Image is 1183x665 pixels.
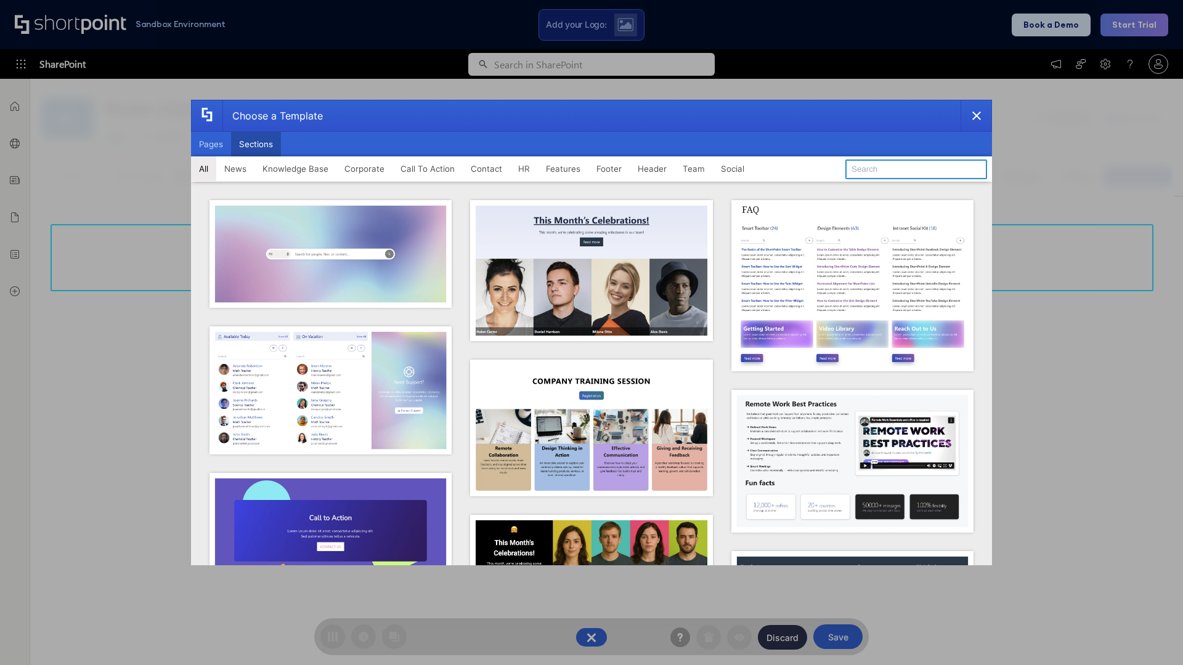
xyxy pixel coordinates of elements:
[191,132,231,156] button: Pages
[231,132,281,156] button: Sections
[191,156,216,181] button: All
[463,156,510,181] button: Contact
[845,159,987,179] input: Search
[216,156,254,181] button: News
[630,156,675,181] button: Header
[336,156,392,181] button: Corporate
[713,156,752,181] button: Social
[538,156,588,181] button: Features
[588,156,630,181] button: Footer
[191,100,992,565] div: template selector
[254,156,336,181] button: Knowledge Base
[675,156,713,181] button: Team
[510,156,538,181] button: HR
[222,100,323,131] div: Choose a Template
[961,522,1183,665] iframe: Chat Widget
[392,156,463,181] button: Call To Action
